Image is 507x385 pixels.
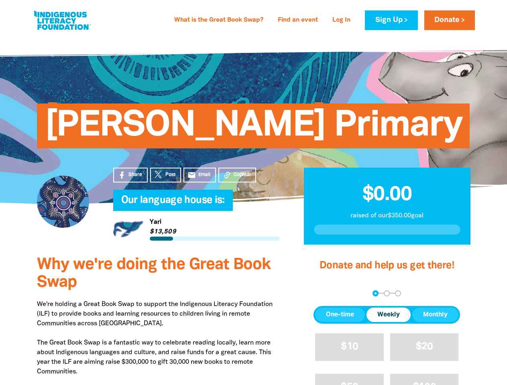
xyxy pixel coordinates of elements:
[412,308,458,322] button: Monthly
[377,310,400,320] span: Weekly
[218,168,256,182] button: Copied!
[198,171,210,178] span: Email
[373,290,379,296] button: Navigate to step 1 of 3 to enter your donation amount
[314,211,460,221] p: raised of our $350.00 goal
[384,290,390,296] button: Navigate to step 2 of 3 to enter your details
[113,203,280,208] h6: My Team
[390,333,459,361] button: $20
[365,10,417,30] a: Sign Up
[315,333,384,361] button: $10
[165,171,175,178] span: Post
[273,14,323,27] a: Find an event
[234,171,250,178] span: Copied!
[362,186,412,204] span: $0.00
[37,257,271,290] span: Why we're doing the Great Book Swap
[341,342,358,351] span: $10
[320,261,454,270] span: Donate and help us get there!
[315,308,365,322] button: One-time
[128,171,142,178] span: Share
[169,14,268,27] a: What is the Great Book Swap?
[183,168,216,182] a: emailEmail
[150,168,181,182] a: Post
[423,310,448,320] span: Monthly
[45,109,462,148] span: [PERSON_NAME] Primary
[121,196,225,211] span: Our language house is:
[328,14,355,27] a: Log In
[395,290,401,296] button: Navigate to step 3 of 3 to enter your payment details
[314,306,460,324] div: Donation frequency
[326,310,354,320] span: One-time
[367,308,411,322] button: Weekly
[416,342,433,351] span: $20
[424,10,475,30] a: Donate
[113,168,148,182] a: Share
[187,171,196,179] i: email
